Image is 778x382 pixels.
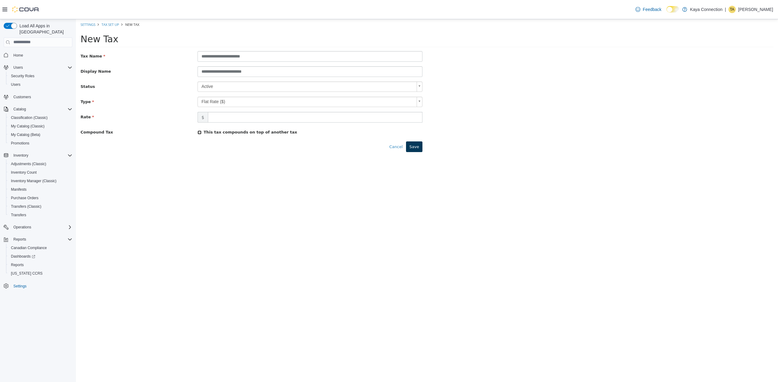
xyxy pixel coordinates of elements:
a: My Catalog (Beta) [9,131,43,138]
p: [PERSON_NAME] [738,6,773,13]
a: Promotions [9,140,32,147]
img: Cova [12,6,40,12]
span: My Catalog (Classic) [11,124,45,129]
button: Home [1,51,75,60]
button: Inventory Count [6,168,75,177]
button: Reports [1,235,75,244]
a: Manifests [9,186,29,193]
span: Dashboards [9,253,72,260]
span: Feedback [643,6,661,12]
div: Tim A [728,6,736,13]
span: New Tax [5,15,42,25]
span: Transfers (Classic) [11,204,41,209]
button: My Catalog (Classic) [6,122,75,130]
span: Reports [11,262,24,267]
a: Transfers [9,211,29,219]
span: Inventory Manager (Classic) [9,177,72,185]
button: Save [330,122,346,133]
span: Home [13,53,23,58]
span: Canadian Compliance [9,244,72,252]
button: Reports [6,261,75,269]
span: Users [9,81,72,88]
span: My Catalog (Beta) [11,132,40,137]
input: Dark Mode [666,6,679,12]
a: Adjustments (Classic) [9,160,49,168]
a: Flat Rate ($) [122,78,346,88]
a: Active [122,62,346,73]
a: Tax Set Up [26,3,43,8]
button: Operations [1,223,75,231]
span: Operations [11,224,72,231]
a: Dashboards [9,253,38,260]
span: Status [5,65,19,70]
button: Catalog [1,105,75,113]
a: Inventory Manager (Classic) [9,177,59,185]
span: Transfers [11,213,26,217]
button: Inventory [11,152,31,159]
span: $ [122,93,132,103]
button: Transfers [6,211,75,219]
button: Inventory [1,151,75,160]
button: Cancel [310,122,330,133]
span: [US_STATE] CCRS [11,271,43,276]
button: Users [11,64,25,71]
button: Users [1,63,75,72]
button: Purchase Orders [6,194,75,202]
button: Reports [11,236,29,243]
span: Settings [11,282,72,290]
input: This tax compounds on top of another tax [122,111,126,115]
a: My Catalog (Classic) [9,123,47,130]
a: Classification (Classic) [9,114,50,121]
span: Inventory Manager (Classic) [11,179,57,183]
button: Manifests [6,185,75,194]
a: Home [11,52,26,59]
span: Manifests [9,186,72,193]
span: Security Roles [11,74,34,78]
span: Classification (Classic) [9,114,72,121]
a: Users [9,81,23,88]
span: Promotions [11,141,29,146]
span: Inventory Count [11,170,37,175]
span: Operations [13,225,31,230]
span: Reports [13,237,26,242]
button: My Catalog (Beta) [6,130,75,139]
span: My Catalog (Classic) [9,123,72,130]
span: Promotions [9,140,72,147]
span: Type [5,80,18,85]
span: Settings [13,284,26,289]
span: Washington CCRS [9,270,72,277]
a: [US_STATE] CCRS [9,270,45,277]
span: Transfers [9,211,72,219]
button: Inventory Manager (Classic) [6,177,75,185]
span: Classification (Classic) [11,115,48,120]
button: Transfers (Classic) [6,202,75,211]
span: Users [11,64,72,71]
span: Inventory [11,152,72,159]
a: Dashboards [6,252,75,261]
span: Customers [13,95,31,99]
a: Inventory Count [9,169,39,176]
span: Home [11,51,72,59]
span: Reports [11,236,72,243]
a: Security Roles [9,72,37,80]
a: Transfers (Classic) [9,203,44,210]
button: Promotions [6,139,75,148]
button: Catalog [11,106,28,113]
a: Settings [5,3,19,8]
button: [US_STATE] CCRS [6,269,75,278]
button: Users [6,80,75,89]
span: Manifests [11,187,26,192]
a: Reports [9,261,26,269]
span: Active [122,63,338,72]
span: My Catalog (Beta) [9,131,72,138]
button: Customers [1,92,75,101]
button: Security Roles [6,72,75,80]
span: Reports [9,261,72,269]
p: | [725,6,726,13]
span: Transfers (Classic) [9,203,72,210]
button: Canadian Compliance [6,244,75,252]
span: Flat Rate ($) [122,78,338,88]
span: Tax Name [5,35,29,39]
a: Settings [11,283,29,290]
